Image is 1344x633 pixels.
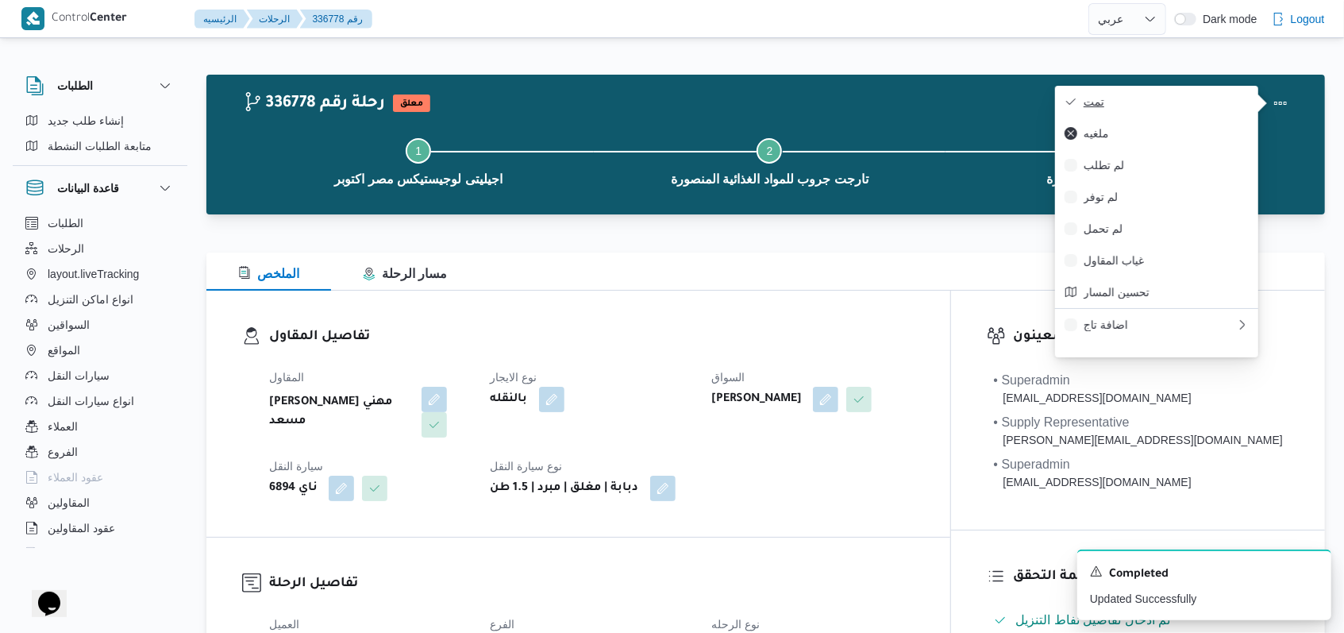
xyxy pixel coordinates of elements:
h3: قاعدة البيانات [57,179,119,198]
span: العملاء [48,417,78,436]
button: غياب المقاول [1055,245,1258,276]
span: اضافة تاج [1084,318,1236,331]
span: المقاول [269,371,304,384]
p: Updated Successfully [1090,591,1319,608]
button: لم توفر [1055,181,1258,213]
button: عقود المقاولين [19,515,181,541]
div: • Supply Representative [994,413,1283,432]
button: انواع سيارات النقل [19,388,181,414]
h3: قائمة التحقق [1014,566,1289,588]
button: سيارات النقل [19,363,181,388]
span: عقود المقاولين [48,519,115,538]
button: المقاولين [19,490,181,515]
span: تحسين المسار [1084,286,1249,299]
button: ملغيه [1055,118,1258,149]
button: الطلبات [19,210,181,236]
button: لم تحمل [1055,213,1258,245]
span: نوع سيارة النقل [491,460,563,473]
button: انواع اماكن التنزيل [19,287,181,312]
button: إنشاء طلب جديد [19,108,181,133]
span: عقود العملاء [48,468,103,487]
span: متابعة الطلبات النشطة [48,137,152,156]
b: دبابة | مغلق | مبرد | 1.5 طن [491,479,639,498]
button: layout.liveTracking [19,261,181,287]
h3: الطلبات [57,76,93,95]
span: انواع سيارات النقل [48,392,134,411]
b: بالنقله [491,390,528,409]
button: العملاء [19,414,181,439]
span: لم تحمل [1084,222,1249,235]
span: انواع اماكن التنزيل [48,290,133,309]
b: [PERSON_NAME] مهني مسعد [269,393,410,431]
span: سيارات النقل [48,366,110,385]
span: الفروع [48,442,78,461]
b: [PERSON_NAME] [711,390,802,409]
h2: 336778 رحلة رقم [243,95,385,115]
button: مترو ماركت توريل المنصورة [945,119,1296,202]
span: المواقع [48,341,80,360]
button: اجيليتى لوجيستيكس مصر اكتوبر [243,119,594,202]
span: مسار الرحلة [363,267,447,280]
span: layout.liveTracking [48,264,139,284]
h3: تفاصيل المقاول [269,326,915,348]
button: اجهزة التليفون [19,541,181,566]
span: سيارة النقل [269,460,323,473]
span: اجهزة التليفون [48,544,114,563]
span: اجيليتى لوجيستيكس مصر اكتوبر [334,170,502,189]
span: السواق [711,371,745,384]
span: • Supply Representative mohamed.sabry@illa.com.eg [994,413,1283,449]
button: تمت [1055,86,1258,118]
button: الرئيسيه [194,10,250,29]
b: ناي 6894 [269,479,318,498]
span: العميل [269,618,299,631]
button: Actions [1265,87,1296,119]
div: • Superadmin [994,371,1192,390]
span: الملخص [238,267,299,280]
div: • Superadmin [994,455,1192,474]
span: غياب المقاول [1084,254,1249,267]
span: الرحلات [48,239,84,258]
span: تارجت جروب للمواد الغذائية المنصورة [671,170,868,189]
div: Notification [1090,564,1319,585]
span: تم ادخال تفاصيل نفاط التنزيل [1016,611,1171,630]
button: لم تطلب [1055,149,1258,181]
button: متابعة الطلبات النشطة [19,133,181,159]
h3: تفاصيل الرحلة [269,573,915,595]
button: الرحلات [247,10,303,29]
button: 336778 رقم [300,10,372,29]
h3: المعينون [1014,326,1289,348]
div: [EMAIL_ADDRESS][DOMAIN_NAME] [994,390,1192,407]
button: تم ادخال تفاصيل نفاط التنزيل [988,608,1289,633]
button: الطلبات [25,76,175,95]
button: عقود العملاء [19,465,181,490]
button: تارجت جروب للمواد الغذائية المنصورة [594,119,945,202]
div: الطلبات [13,108,187,165]
b: Center [90,13,128,25]
iframe: chat widget [16,569,67,617]
span: Completed [1109,565,1169,585]
span: 2 [767,145,773,157]
span: تم ادخال تفاصيل نفاط التنزيل [1016,613,1171,627]
span: Logout [1291,10,1325,29]
span: معلق [393,95,430,112]
button: السواقين [19,312,181,338]
span: السواقين [48,315,90,334]
span: • Superadmin mostafa.elrouby@illa.com.eg [994,455,1192,491]
span: نوع الايجار [491,371,537,384]
b: معلق [400,99,423,109]
span: إنشاء طلب جديد [48,111,124,130]
img: X8yXhbKr1z7QwAAAABJRU5ErkJggg== [21,7,44,30]
span: لم تطلب [1084,159,1249,172]
button: المواقع [19,338,181,363]
button: قاعدة البيانات [25,179,175,198]
span: الطلبات [48,214,83,233]
span: لم توفر [1084,191,1249,203]
span: • Superadmin karim.ragab@illa.com.eg [994,371,1192,407]
button: الفروع [19,439,181,465]
button: اضافة تاج [1055,308,1258,341]
span: الفرع [491,618,515,631]
span: المقاولين [48,493,90,512]
span: مترو ماركت توريل المنصورة [1046,170,1195,189]
div: [EMAIL_ADDRESS][DOMAIN_NAME] [994,474,1192,491]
